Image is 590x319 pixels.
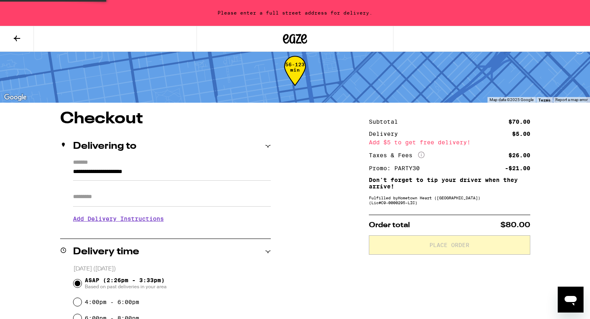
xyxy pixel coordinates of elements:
[85,299,139,305] label: 4:00pm - 6:00pm
[512,131,530,137] div: $5.00
[369,222,410,229] span: Order total
[490,97,534,102] span: Map data ©2025 Google
[73,265,271,273] p: [DATE] ([DATE])
[73,247,139,257] h2: Delivery time
[555,97,588,102] a: Report a map error
[369,165,425,171] div: Promo: PARTY30
[505,165,530,171] div: -$21.00
[284,62,306,92] div: 56-123 min
[369,139,530,145] div: Add $5 to get free delivery!
[558,287,584,313] iframe: Button to launch messaging window
[73,142,136,151] h2: Delivering to
[369,177,530,190] p: Don't forget to tip your driver when they arrive!
[85,277,167,290] span: ASAP (2:26pm - 3:33pm)
[369,152,425,159] div: Taxes & Fees
[2,92,29,103] img: Google
[369,119,404,125] div: Subtotal
[369,131,404,137] div: Delivery
[508,152,530,158] div: $26.00
[429,242,469,248] span: Place Order
[538,97,550,102] a: Terms
[85,283,167,290] span: Based on past deliveries in your area
[369,235,530,255] button: Place Order
[73,209,271,228] h3: Add Delivery Instructions
[508,119,530,125] div: $70.00
[369,195,530,205] div: Fulfilled by Hometown Heart ([GEOGRAPHIC_DATA]) (Lic# C9-0000295-LIC )
[500,222,530,229] span: $80.00
[73,228,271,234] p: We'll contact you at [PHONE_NUMBER] when we arrive
[60,111,271,127] h1: Checkout
[2,92,29,103] a: Open this area in Google Maps (opens a new window)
